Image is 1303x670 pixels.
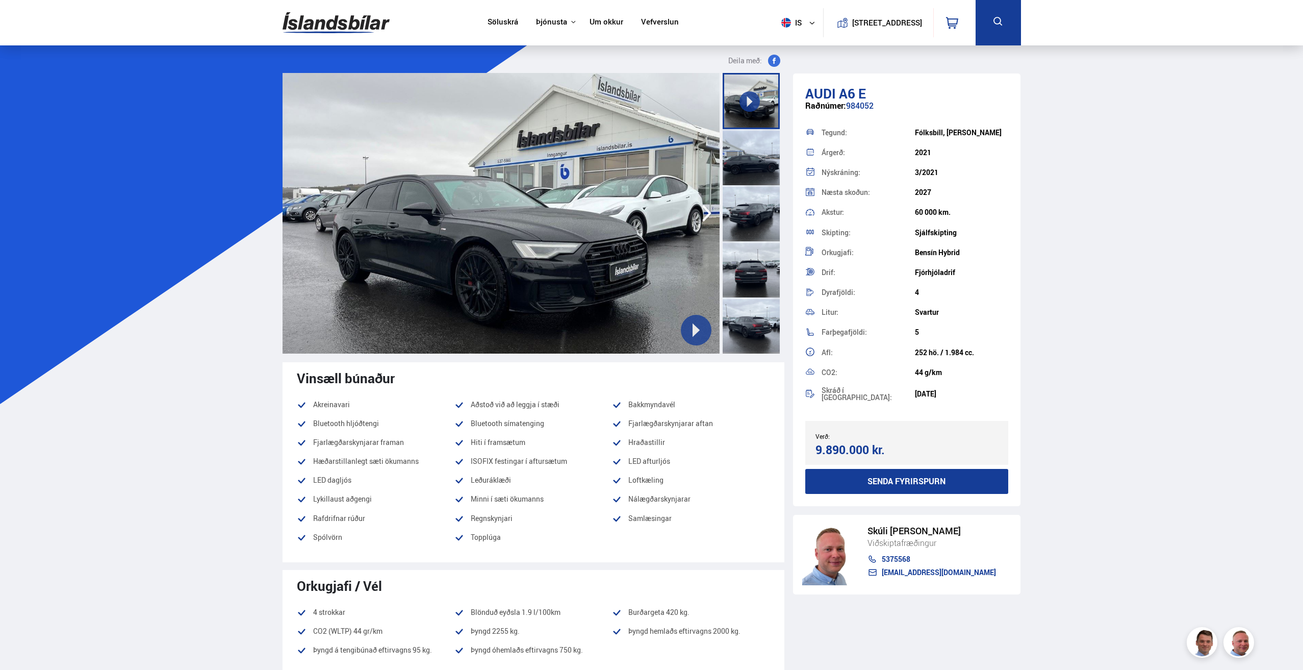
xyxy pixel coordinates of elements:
[822,189,915,196] div: Næsta skoðun:
[805,469,1009,494] button: Senda fyrirspurn
[454,606,612,618] li: Blönduð eyðsla 1.9 l/100km
[297,625,454,637] li: CO2 (WLTP) 44 gr/km
[822,309,915,316] div: Litur:
[297,493,454,505] li: Lykillaust aðgengi
[297,531,454,543] li: Spólvörn
[612,455,770,467] li: LED afturljós
[1225,629,1256,659] img: siFngHWaQ9KaOqBr.png
[720,73,1157,354] img: 2978700.jpeg
[822,329,915,336] div: Farþegafjöldi:
[915,188,1008,196] div: 2027
[915,368,1008,377] div: 44 g/km
[454,474,612,486] li: Leðuráklæði
[822,387,915,401] div: Skráð í [GEOGRAPHIC_DATA]:
[454,493,612,505] li: Minni í sæti ökumanns
[454,644,612,663] li: Þyngd óhemlaðs eftirvagns 750 kg.
[915,229,1008,237] div: Sjálfskipting
[781,18,791,28] img: svg+xml;base64,PHN2ZyB4bWxucz0iaHR0cDovL3d3dy53My5vcmcvMjAwMC9zdmciIHdpZHRoPSI1MTIiIGhlaWdodD0iNT...
[867,568,996,577] a: [EMAIL_ADDRESS][DOMAIN_NAME]
[297,436,454,449] li: Fjarlægðarskynjarar framan
[822,169,915,176] div: Nýskráning:
[822,229,915,236] div: Skipting:
[805,84,836,103] span: Audi
[805,100,846,111] span: Raðnúmer:
[815,443,904,457] div: 9.890.000 kr.
[867,555,996,563] a: 5375568
[8,4,39,35] button: Open LiveChat chat widget
[612,493,770,505] li: Nálægðarskynjarar
[612,436,770,449] li: Hraðastillir
[454,417,612,430] li: Bluetooth símatenging
[283,6,390,39] img: G0Ugv5HjCgRt.svg
[915,268,1008,277] div: Fjórhjóladrif
[822,209,915,216] div: Akstur:
[822,149,915,156] div: Árgerð:
[822,349,915,356] div: Afl:
[915,328,1008,336] div: 5
[283,73,720,354] img: 2978699.jpeg
[822,249,915,256] div: Orkugjafi:
[915,249,1008,257] div: Bensín Hybrid
[822,369,915,376] div: CO2:
[867,526,996,536] div: Skúli [PERSON_NAME]
[724,55,784,67] button: Deila með:
[297,399,454,411] li: Akreinavari
[297,644,454,656] li: Þyngd á tengibúnað eftirvagns 95 kg.
[822,129,915,136] div: Tegund:
[612,606,770,618] li: Burðargeta 420 kg.
[915,390,1008,398] div: [DATE]
[454,399,612,411] li: Aðstoð við að leggja í stæði
[822,289,915,296] div: Dyrafjöldi:
[590,17,623,28] a: Um okkur
[915,148,1008,157] div: 2021
[867,536,996,550] div: Viðskiptafræðingur
[488,17,518,28] a: Söluskrá
[829,8,928,37] a: [STREET_ADDRESS]
[641,17,679,28] a: Vefverslun
[454,625,612,637] li: Þyngd 2255 kg.
[454,455,612,467] li: ISOFIX festingar í aftursætum
[297,370,770,386] div: Vinsæll búnaður
[297,417,454,430] li: Bluetooth hljóðtengi
[454,531,612,550] li: Topplúga
[612,625,770,637] li: Þyngd hemlaðs eftirvagns 2000 kg.
[297,606,454,618] li: 4 strokkar
[612,417,770,430] li: Fjarlægðarskynjarar aftan
[805,101,1009,121] div: 984052
[815,433,907,440] div: Verð:
[777,8,823,38] button: is
[915,308,1008,316] div: Svartur
[822,269,915,276] div: Drif:
[612,512,770,525] li: Samlæsingar
[777,18,803,28] span: is
[802,524,857,585] img: siFngHWaQ9KaOqBr.png
[839,84,866,103] span: A6 E
[915,208,1008,216] div: 60 000 km.
[915,129,1008,137] div: Fólksbíll, [PERSON_NAME]
[536,17,567,27] button: Þjónusta
[297,455,454,467] li: Hæðarstillanlegt sæti ökumanns
[915,349,1008,357] div: 252 hö. / 1.984 cc.
[454,512,612,525] li: Regnskynjari
[297,512,454,525] li: Rafdrifnar rúður
[297,578,770,593] div: Orkugjafi / Vél
[915,288,1008,296] div: 4
[1188,629,1219,659] img: FbJEzSuNWCJXmdc-.webp
[454,436,612,449] li: Hiti í framsætum
[612,399,770,411] li: Bakkmyndavél
[728,55,762,67] span: Deila með:
[972,79,1013,110] img: brand logo
[297,474,454,486] li: LED dagljós
[856,18,918,27] button: [STREET_ADDRESS]
[915,168,1008,177] div: 3/2021
[612,474,770,486] li: Loftkæling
